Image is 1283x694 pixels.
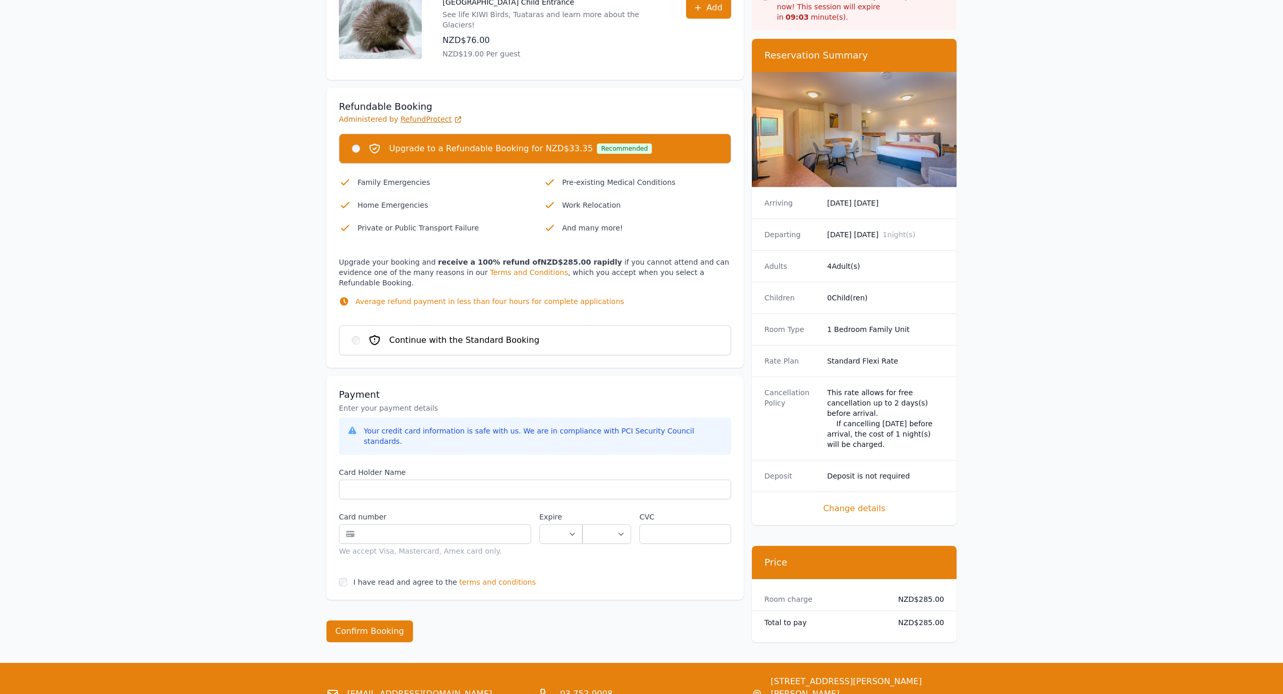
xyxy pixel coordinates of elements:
dd: Standard Flexi Rate [827,356,944,366]
span: terms and conditions [459,577,536,587]
span: Change details [764,502,944,515]
div: Your credit card information is safe with us. We are in compliance with PCI Security Council stan... [364,426,723,446]
div: We accept Visa, Mastercard, Amex card only. [339,546,531,556]
dt: Departing [764,229,819,240]
p: Private or Public Transport Failure [358,222,527,234]
dt: Children [764,293,819,303]
dt: Arriving [764,198,819,208]
span: Add [706,2,722,14]
dt: Room charge [764,594,881,604]
label: Expire [539,512,582,522]
h3: Payment [339,388,731,401]
h3: Reservation Summary [764,49,944,62]
p: And many more! [562,222,732,234]
dd: Deposit is not required [827,471,944,481]
span: 1 night(s) [882,230,915,239]
p: See life KIWI Birds, Tuataras and learn more about the Glaciers! [443,9,665,30]
span: Continue with the Standard Booking [389,334,539,346]
h3: Price [764,556,944,569]
a: RefundProtect [401,115,462,123]
dt: Total to pay [764,617,881,628]
span: Administered by [339,115,462,123]
dd: NZD$285.00 [890,617,944,628]
dd: [DATE] [DATE] [827,229,944,240]
strong: 09 : 03 [786,13,809,21]
label: CVC [639,512,731,522]
button: Confirm Booking [326,620,413,642]
p: Average refund payment in less than four hours for complete applications [355,296,624,307]
dt: Deposit [764,471,819,481]
span: Upgrade to a Refundable Booking for NZD$33.35 [389,142,593,155]
img: 1 Bedroom Family Unit [752,72,957,187]
dd: 0 Child(ren) [827,293,944,303]
dt: Adults [764,261,819,271]
p: Home Emergencies [358,199,527,211]
p: Upgrade your booking and if you cannot attend and can evidence one of the many reasons in our , w... [339,257,731,317]
div: Recommended [597,143,652,154]
label: . [582,512,631,522]
dt: Rate Plan [764,356,819,366]
strong: receive a 100% refund of NZD$285.00 rapidly [438,258,622,266]
p: NZD$19.00 Per guest [443,49,665,59]
p: Work Relocation [562,199,732,211]
dt: Cancellation Policy [764,387,819,450]
dd: 4 Adult(s) [827,261,944,271]
h3: Refundable Booking [339,100,731,113]
label: Card Holder Name [339,467,731,478]
label: Card number [339,512,531,522]
p: NZD$76.00 [443,34,665,47]
div: This rate allows for free cancellation up to 2 days(s) before arrival. If cancelling [DATE] befor... [827,387,944,450]
dd: NZD$285.00 [890,594,944,604]
p: Enter your payment details [339,403,731,413]
label: I have read and agree to the [353,578,457,586]
dd: [DATE] [DATE] [827,198,944,208]
dt: Room Type [764,324,819,335]
p: Pre-existing Medical Conditions [562,176,732,189]
dd: 1 Bedroom Family Unit [827,324,944,335]
a: Terms and Conditions [490,268,568,277]
p: Family Emergencies [358,176,527,189]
